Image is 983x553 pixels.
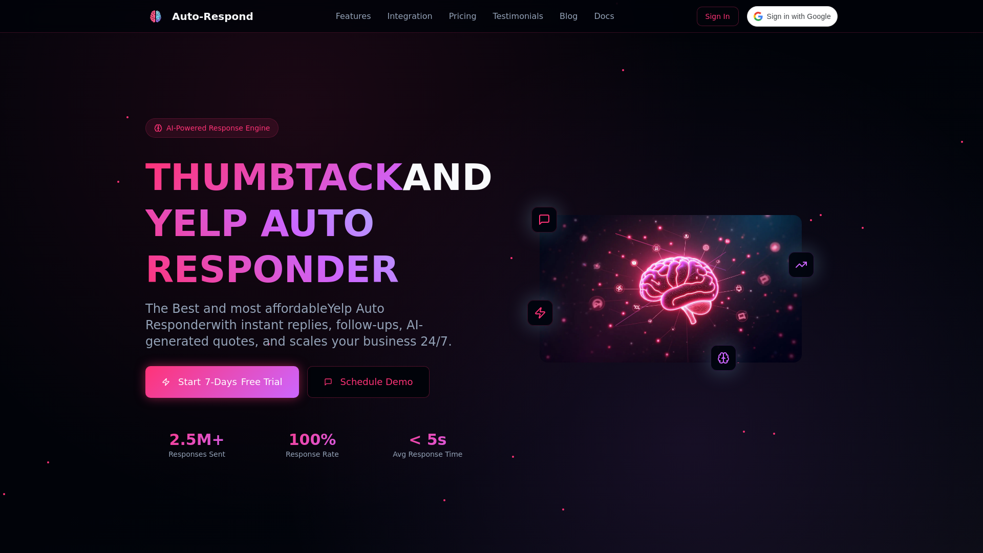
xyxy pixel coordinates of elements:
a: Start7-DaysFree Trial [145,366,299,398]
div: Response Rate [261,449,364,459]
a: Sign In [697,7,739,26]
span: THUMBTACK [145,156,402,199]
span: AND [402,156,493,199]
div: 2.5M+ [145,431,248,449]
div: Responses Sent [145,449,248,459]
div: < 5s [376,431,479,449]
div: 100% [261,431,364,449]
span: Yelp Auto Responder [145,302,384,332]
a: Testimonials [493,10,544,23]
a: Features [336,10,371,23]
span: Sign in with Google [767,11,831,22]
a: Blog [560,10,578,23]
a: Integration [387,10,432,23]
div: Auto-Respond [172,9,253,24]
img: logo.svg [149,10,162,23]
a: Auto-Respond [145,6,253,27]
button: Schedule Demo [307,366,430,398]
span: 7-Days [205,375,237,389]
p: The Best and most affordable with instant replies, follow-ups, AI-generated quotes, and scales yo... [145,301,479,350]
img: AI Neural Network Brain [540,215,802,363]
div: Sign in with Google [747,6,838,27]
span: AI-Powered Response Engine [166,123,270,133]
a: Pricing [449,10,477,23]
a: Docs [594,10,614,23]
div: Avg Response Time [376,449,479,459]
h1: YELP AUTO RESPONDER [145,200,479,292]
